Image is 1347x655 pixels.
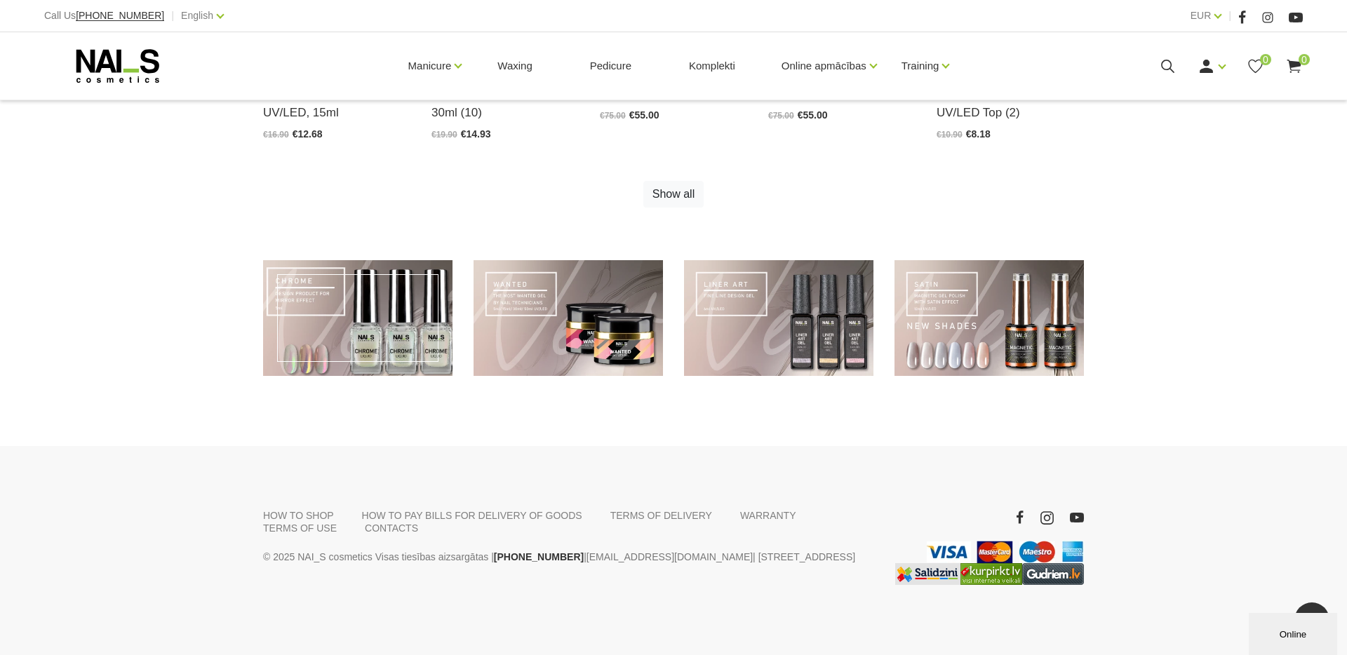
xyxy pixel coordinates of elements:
a: EUR [1191,7,1212,24]
span: | [1228,7,1231,25]
a: Training [902,38,939,94]
span: 0 [1260,54,1271,65]
a: HOW TO PAY BILLS FOR DELIVERY OF GOODS [362,509,582,522]
a: Show all [643,181,704,208]
a: Manicure [408,38,452,94]
span: €16.90 [263,130,289,140]
a: Komplekti [678,32,746,100]
a: TERMS OF USE [263,522,337,534]
span: €10.90 [937,130,963,140]
iframe: chat widget [1249,610,1340,655]
span: €14.93 [461,128,491,140]
a: [PHONE_NUMBER] [76,11,164,21]
img: www.gudriem.lv/veikali/lv [1022,563,1084,585]
span: | [171,7,174,25]
a: TERMS OF DELIVERY [610,509,712,522]
span: €55.00 [798,109,828,121]
a: [EMAIL_ADDRESS][DOMAIN_NAME] [587,548,753,565]
a: Waxing [486,32,543,100]
span: [PHONE_NUMBER] [76,10,164,21]
a: Pedicure [579,32,643,100]
a: CONTACTS [365,522,418,534]
span: €55.00 [629,109,659,121]
span: 0 [1299,54,1310,65]
a: WARRANTY [740,509,796,522]
a: https://www.gudriem.lv/veikali/lv [1022,563,1084,585]
p: © 2025 NAI_S cosmetics Visas tiesības aizsargātas | | | [STREET_ADDRESS] [263,548,873,565]
span: €8.18 [966,128,991,140]
a: [PHONE_NUMBER] [494,548,584,565]
a: HOW TO SHOP [263,509,334,522]
a: Acrygel DUO UV/LED, 30ml (10) [431,84,579,122]
a: English [181,7,213,24]
a: Online apmācības [782,38,866,94]
img: Labākā cena interneta veikalos - Samsung, Cena, iPhone, Mobilie telefoni [895,563,960,585]
img: Lielākais Latvijas interneta veikalu preču meklētājs [960,563,1022,585]
span: €75.00 [768,111,794,121]
span: €12.68 [293,128,323,140]
a: 0 [1247,58,1264,75]
a: Quick [PERSON_NAME] UV/LED Top (2) [937,84,1084,122]
a: BUILDER Top Coat UV/LED, 15ml [263,84,410,122]
span: €75.00 [600,111,626,121]
a: 0 [1285,58,1303,75]
div: Call Us [44,7,164,25]
span: €19.90 [431,130,457,140]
